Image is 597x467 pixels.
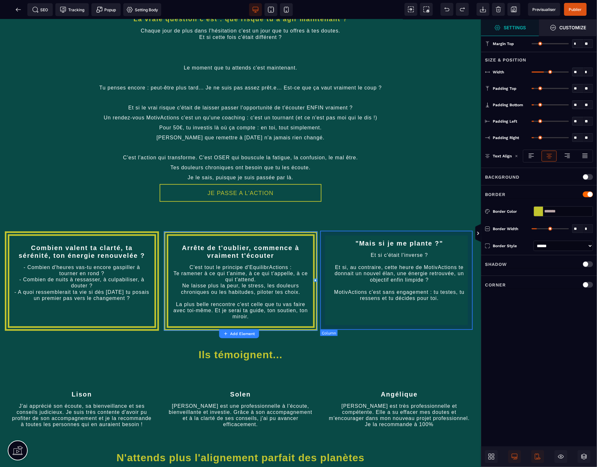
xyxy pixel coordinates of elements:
span: Padding Bottom [493,102,523,107]
span: Desktop Only [508,450,521,463]
span: Publier [569,7,582,12]
span: Open Layers [578,450,591,463]
span: Padding Right [493,135,519,140]
span: Previsualiser [532,7,556,12]
p: Background [485,173,519,181]
span: Padding Top [493,86,517,91]
p: Text Align [485,153,512,159]
span: SEO [32,6,48,13]
text: Chaque jour de plus dans l'hésitation c'est un jour que tu offres à tes doutes. Et si cette fois ... [10,7,471,22]
text: [PERSON_NAME] est une professionnelle à l'écoute, bienveillante et investie. Grâce à son accompag... [168,382,312,410]
h1: Ils témoignent... [10,326,471,345]
div: Size & Position [481,52,597,64]
strong: Customize [560,25,586,30]
text: Le moment que tu attends c'est maintenant. Tu penses encore : peut-être plus tard... Je ne suis p... [10,42,471,165]
h2: Solen [168,368,312,382]
span: Popup [96,6,116,13]
text: - Combien d'heures vas-tu encore gaspiller à tourner en rond ? - Combien de nuits à ressasser, à ... [14,243,150,284]
text: Et si c'était l'inverse ? Et si, au contraire, cette heure de MotivActions te donnait un nouvel é... [327,231,471,284]
text: [PERSON_NAME] est très professionnelle et compétente. Elle a su effacer mes doutes et m'encourage... [327,382,471,410]
span: Hide/Show Block [555,450,567,463]
h2: Arrête de t'oublier, commence à vraiment t'écouter [173,221,309,243]
span: Mobile Only [531,450,544,463]
p: Shadow [485,260,507,268]
button: Add Element [219,329,259,338]
span: Width [493,70,504,75]
h2: Angélique [327,368,471,382]
span: View components [405,3,417,16]
text: C'est tout le principe d'EquilibrActions : Te ramener à ce qui t'anime, à ce qui t'appelle, à ce ... [173,243,309,302]
h2: Lison [10,368,154,382]
p: Border [485,191,506,198]
span: Screenshot [420,3,433,16]
div: Border Color [493,208,531,215]
h1: N'attends plus l'alignement parfait des planètes [10,429,471,448]
strong: Settings [504,25,526,30]
span: Settings [481,19,539,36]
strong: Add Element [230,332,255,336]
span: Margin Top [493,41,514,46]
span: Setting Body [126,6,158,13]
span: Open Style Manager [539,19,597,36]
span: Open Blocks [485,450,498,463]
p: Corner [485,281,506,289]
span: Tracking [60,6,84,13]
img: loading [515,154,518,158]
div: Border Style [493,243,531,249]
text: J'ai apprécié son écoute, sa bienveillance et ses conseils judicieux. Je suis très contente d'avo... [10,382,154,410]
h2: "Mais si je me plante ?" [327,217,471,231]
h2: Combien valent ta clarté, ta sérénité, ton énergie renouvelée ? [14,221,150,243]
button: JE PASSE A L'ACTION [160,165,321,182]
span: Padding Left [493,119,517,124]
span: Preview [528,3,560,16]
span: Border Width [493,226,518,231]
